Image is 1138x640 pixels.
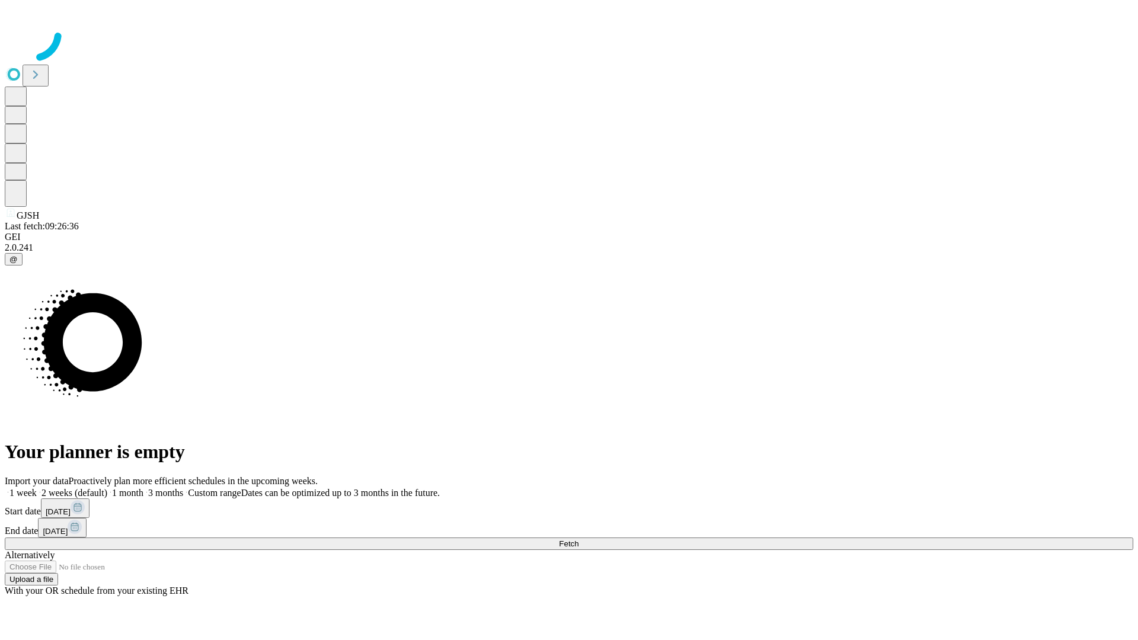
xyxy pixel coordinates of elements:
[43,527,68,536] span: [DATE]
[241,488,440,498] span: Dates can be optimized up to 3 months in the future.
[5,518,1133,537] div: End date
[5,242,1133,253] div: 2.0.241
[9,255,18,264] span: @
[41,498,89,518] button: [DATE]
[5,573,58,585] button: Upload a file
[5,441,1133,463] h1: Your planner is empty
[148,488,183,498] span: 3 months
[5,221,79,231] span: Last fetch: 09:26:36
[5,585,188,596] span: With your OR schedule from your existing EHR
[41,488,107,498] span: 2 weeks (default)
[112,488,143,498] span: 1 month
[17,210,39,220] span: GJSH
[5,232,1133,242] div: GEI
[188,488,241,498] span: Custom range
[5,476,69,486] span: Import your data
[9,488,37,498] span: 1 week
[559,539,578,548] span: Fetch
[5,253,23,265] button: @
[46,507,71,516] span: [DATE]
[5,498,1133,518] div: Start date
[38,518,87,537] button: [DATE]
[5,537,1133,550] button: Fetch
[69,476,318,486] span: Proactively plan more efficient schedules in the upcoming weeks.
[5,550,55,560] span: Alternatively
